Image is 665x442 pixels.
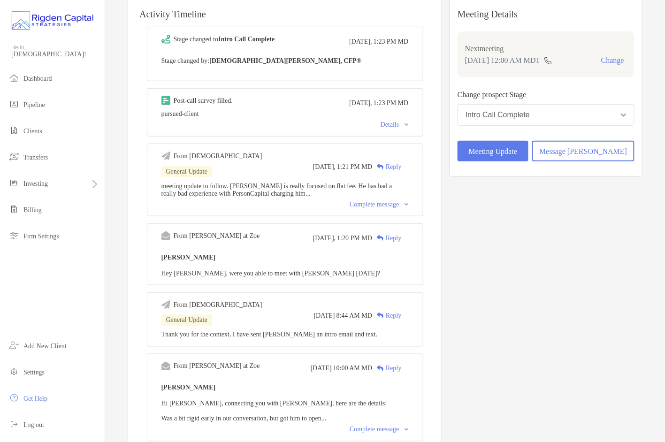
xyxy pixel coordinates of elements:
[372,311,401,320] div: Reply
[161,152,170,160] img: Event icon
[377,312,384,319] img: Reply icon
[374,38,409,46] span: 1:23 PM MD
[174,97,233,105] div: Post-call survey filled.
[23,395,47,402] span: Get Help
[161,254,216,261] b: [PERSON_NAME]
[333,365,372,373] span: 10:00 AM MD
[377,235,384,241] img: Reply icon
[161,400,387,422] span: Hi [PERSON_NAME], connecting you with [PERSON_NAME], here are the details: Was a bit rigid early ...
[174,301,262,309] div: From [DEMOGRAPHIC_DATA]
[458,89,634,100] p: Change prospect Stage
[161,315,212,326] div: General Update
[8,99,20,110] img: pipeline icon
[161,270,381,277] span: Hey [PERSON_NAME], were you able to meet with [PERSON_NAME] [DATE]?
[350,201,408,208] div: Complete message
[377,366,384,372] img: Reply icon
[466,111,530,119] div: Intro Call Complete
[161,183,392,197] span: meeting update to follow. [PERSON_NAME] is really focused on flat fee. He has had a really bad ex...
[174,232,260,240] div: From [PERSON_NAME] at Zoe
[458,8,634,20] p: Meeting Details
[337,235,372,242] span: 1:20 PM MD
[311,365,332,373] span: [DATE]
[161,166,212,177] div: General Update
[174,152,262,160] div: From [DEMOGRAPHIC_DATA]
[372,233,401,243] div: Reply
[209,57,361,64] b: [DEMOGRAPHIC_DATA][PERSON_NAME], CFP®
[465,54,540,66] p: [DATE] 12:00 AM MDT
[372,364,401,373] div: Reply
[23,101,45,108] span: Pipeline
[11,4,93,38] img: Zoe Logo
[313,235,336,242] span: [DATE],
[161,362,170,371] img: Event icon
[313,163,336,171] span: [DATE],
[598,56,627,65] button: Change
[174,36,275,43] div: Stage changed to
[23,180,48,187] span: Investing
[23,343,67,350] span: Add New Client
[349,99,372,107] span: [DATE],
[544,57,552,64] img: communication type
[161,300,170,309] img: Event icon
[8,340,20,351] img: add_new_client icon
[23,206,42,213] span: Billing
[8,419,20,430] img: logout icon
[23,128,42,135] span: Clients
[161,384,216,391] b: [PERSON_NAME]
[23,369,45,376] span: Settings
[11,51,99,58] span: [DEMOGRAPHIC_DATA]!
[161,110,199,117] span: pursued-client
[23,75,52,82] span: Dashboard
[218,36,275,43] b: Intro Call Complete
[8,392,20,404] img: get-help icon
[372,162,401,172] div: Reply
[23,154,48,161] span: Transfers
[161,96,170,105] img: Event icon
[621,114,627,117] img: Open dropdown arrow
[405,428,409,431] img: Chevron icon
[337,163,372,171] span: 1:21 PM MD
[161,231,170,240] img: Event icon
[23,233,59,240] span: Firm Settings
[8,204,20,215] img: billing icon
[8,366,20,377] img: settings icon
[8,72,20,84] img: dashboard icon
[336,312,372,320] span: 8:44 AM MD
[161,35,170,44] img: Event icon
[377,164,384,170] img: Reply icon
[8,151,20,162] img: transfers icon
[458,141,528,161] button: Meeting Update
[458,104,634,126] button: Intro Call Complete
[532,141,634,161] button: Message [PERSON_NAME]
[161,331,378,338] span: Thank you for the context, I have sent [PERSON_NAME] an intro email and text.
[8,177,20,189] img: investing icon
[374,99,409,107] span: 1:23 PM MD
[174,363,260,370] div: From [PERSON_NAME] at Zoe
[23,421,44,428] span: Log out
[381,121,409,129] div: Details
[405,123,409,126] img: Chevron icon
[405,203,409,206] img: Chevron icon
[349,38,372,46] span: [DATE],
[8,125,20,136] img: clients icon
[350,426,408,434] div: Complete message
[465,43,627,54] p: Next meeting
[8,230,20,241] img: firm-settings icon
[314,312,335,320] span: [DATE]
[161,55,409,67] p: Stage changed by:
